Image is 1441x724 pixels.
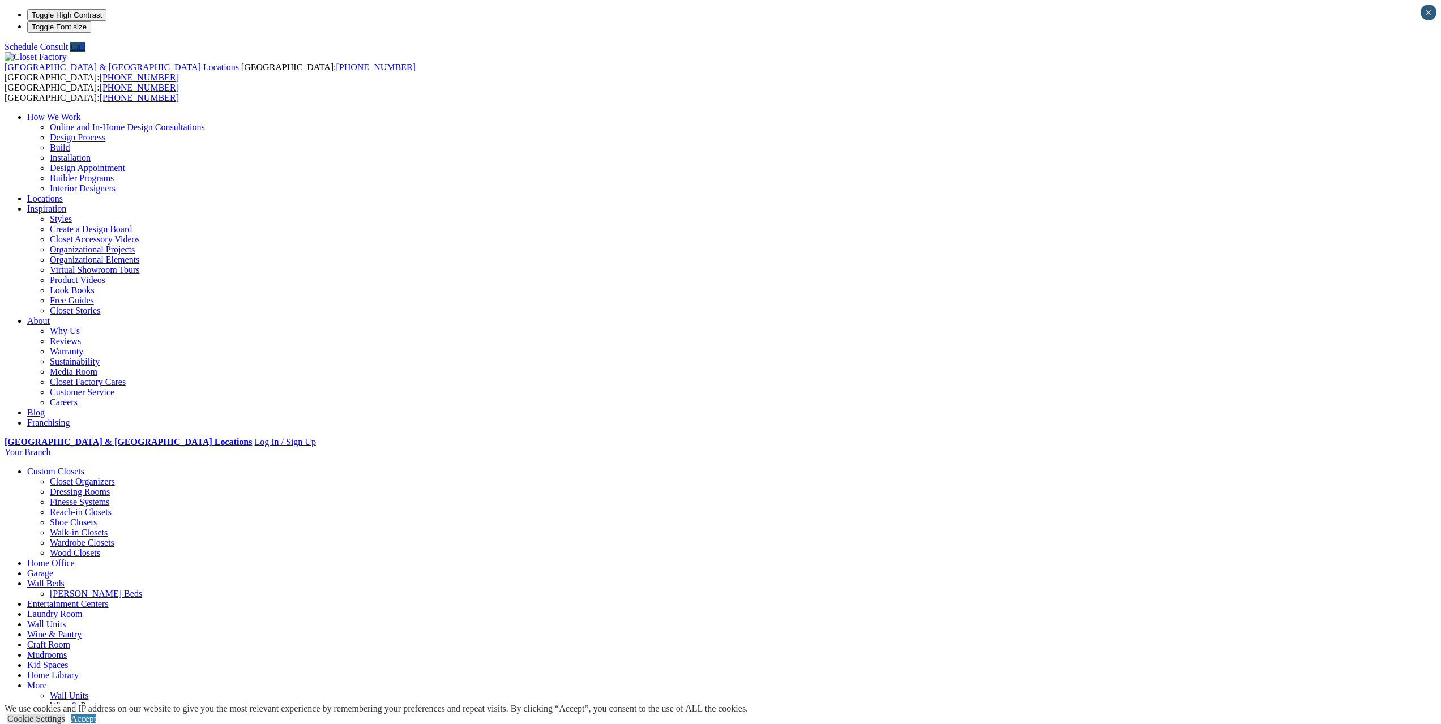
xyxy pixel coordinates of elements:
[50,183,116,193] a: Interior Designers
[71,714,96,723] a: Accept
[27,21,91,33] button: Toggle Font size
[50,346,83,356] a: Warranty
[27,418,70,427] a: Franchising
[27,670,79,680] a: Home Library
[50,548,100,558] a: Wood Closets
[100,93,179,102] a: [PHONE_NUMBER]
[27,680,47,690] a: More menu text will display only on big screen
[50,691,88,700] a: Wall Units
[50,265,140,275] a: Virtual Showroom Tours
[50,234,140,244] a: Closet Accessory Videos
[50,538,114,547] a: Wardrobe Closets
[50,214,72,224] a: Styles
[27,466,84,476] a: Custom Closets
[27,9,106,21] button: Toggle High Contrast
[50,163,125,173] a: Design Appointment
[50,367,97,376] a: Media Room
[5,83,179,102] span: [GEOGRAPHIC_DATA]: [GEOGRAPHIC_DATA]:
[27,568,53,578] a: Garage
[5,62,239,72] span: [GEOGRAPHIC_DATA] & [GEOGRAPHIC_DATA] Locations
[7,714,65,723] a: Cookie Settings
[1421,5,1436,20] button: Close
[50,487,110,496] a: Dressing Rooms
[27,558,75,568] a: Home Office
[50,477,115,486] a: Closet Organizers
[50,275,105,285] a: Product Videos
[27,579,65,588] a: Wall Beds
[27,599,109,609] a: Entertainment Centers
[50,326,80,336] a: Why Us
[50,517,97,527] a: Shoe Closets
[50,589,142,598] a: [PERSON_NAME] Beds
[5,447,50,457] a: Your Branch
[27,629,82,639] a: Wine & Pantry
[50,387,114,397] a: Customer Service
[27,609,82,619] a: Laundry Room
[50,701,104,710] a: Wine & Pantry
[50,357,100,366] a: Sustainability
[27,408,45,417] a: Blog
[5,62,416,82] span: [GEOGRAPHIC_DATA]: [GEOGRAPHIC_DATA]:
[27,660,68,670] a: Kid Spaces
[27,640,70,649] a: Craft Room
[27,204,66,213] a: Inspiration
[5,704,748,714] div: We use cookies and IP address on our website to give you the most relevant experience by remember...
[50,285,95,295] a: Look Books
[50,306,100,315] a: Closet Stories
[50,336,81,346] a: Reviews
[100,72,179,82] a: [PHONE_NUMBER]
[336,62,415,72] a: [PHONE_NUMBER]
[50,143,70,152] a: Build
[5,62,241,72] a: [GEOGRAPHIC_DATA] & [GEOGRAPHIC_DATA] Locations
[27,112,81,122] a: How We Work
[70,42,85,52] a: Call
[27,650,67,659] a: Mudrooms
[32,11,102,19] span: Toggle High Contrast
[27,619,66,629] a: Wall Units
[5,437,252,447] a: [GEOGRAPHIC_DATA] & [GEOGRAPHIC_DATA] Locations
[50,377,126,387] a: Closet Factory Cares
[27,194,63,203] a: Locations
[50,507,112,517] a: Reach-in Closets
[50,173,114,183] a: Builder Programs
[5,52,67,62] img: Closet Factory
[50,132,105,142] a: Design Process
[50,224,132,234] a: Create a Design Board
[32,23,87,31] span: Toggle Font size
[100,83,179,92] a: [PHONE_NUMBER]
[5,42,68,52] a: Schedule Consult
[50,397,78,407] a: Careers
[50,528,108,537] a: Walk-in Closets
[50,497,109,507] a: Finesse Systems
[50,295,94,305] a: Free Guides
[50,255,139,264] a: Organizational Elements
[27,316,50,325] a: About
[50,153,91,162] a: Installation
[50,245,135,254] a: Organizational Projects
[254,437,315,447] a: Log In / Sign Up
[50,122,205,132] a: Online and In-Home Design Consultations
